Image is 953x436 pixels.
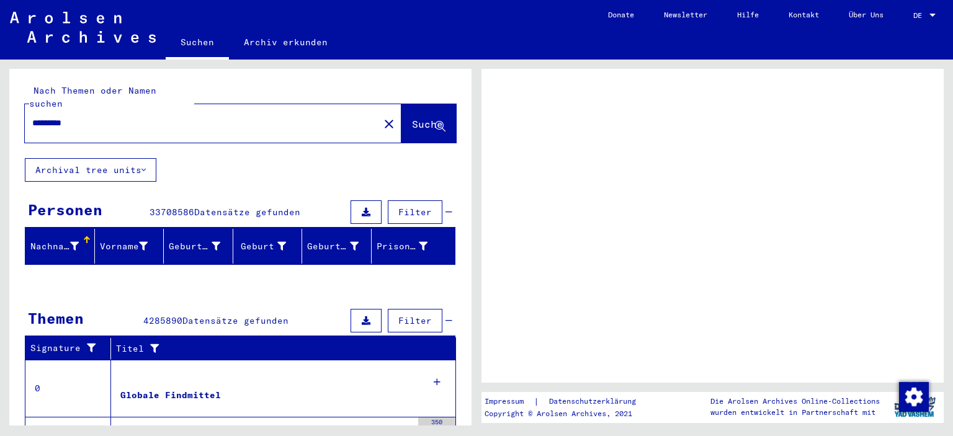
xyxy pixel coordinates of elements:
mat-label: Nach Themen oder Namen suchen [29,85,156,109]
mat-icon: close [382,117,396,131]
button: Suche [401,104,456,143]
div: Nachname [30,240,79,253]
span: 33708586 [150,207,194,218]
span: DE [913,11,927,20]
span: 4285890 [143,315,182,326]
span: Datensätze gefunden [194,207,300,218]
div: Themen [28,307,84,329]
div: Zustimmung ändern [898,381,928,411]
div: | [485,395,651,408]
div: Geburtsname [169,236,236,256]
button: Filter [388,309,442,332]
div: Titel [116,342,431,355]
a: Datenschutzerklärung [539,395,651,408]
div: Prisoner # [377,236,444,256]
p: Copyright © Arolsen Archives, 2021 [485,408,651,419]
div: Personen [28,198,102,221]
a: Suchen [166,27,229,60]
img: yv_logo.png [892,391,938,422]
div: Geburt‏ [238,236,302,256]
td: 0 [25,360,111,417]
div: Signature [30,339,114,358]
div: Geburtsname [169,240,220,253]
div: Geburtsdatum [307,236,374,256]
mat-header-cell: Nachname [25,229,95,264]
img: Arolsen_neg.svg [10,12,156,43]
mat-header-cell: Vorname [95,229,164,264]
span: Filter [398,315,432,326]
div: Signature [30,342,101,355]
a: Impressum [485,395,534,408]
div: Prisoner # [377,240,428,253]
div: Geburtsdatum [307,240,359,253]
button: Filter [388,200,442,224]
span: Datensätze gefunden [182,315,289,326]
div: Geburt‏ [238,240,287,253]
img: Zustimmung ändern [899,382,929,412]
div: 350 [418,417,455,430]
mat-header-cell: Prisoner # [372,229,455,264]
a: Archiv erkunden [229,27,342,57]
mat-header-cell: Geburtsname [164,229,233,264]
mat-header-cell: Geburt‏ [233,229,303,264]
mat-header-cell: Geburtsdatum [302,229,372,264]
button: Clear [377,111,401,136]
div: Globale Findmittel [120,389,221,402]
div: Nachname [30,236,94,256]
p: Die Arolsen Archives Online-Collections [710,396,880,407]
span: Suche [412,118,443,130]
button: Archival tree units [25,158,156,182]
div: Vorname [100,236,164,256]
span: Filter [398,207,432,218]
div: Vorname [100,240,148,253]
p: wurden entwickelt in Partnerschaft mit [710,407,880,418]
div: Titel [116,339,444,358]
